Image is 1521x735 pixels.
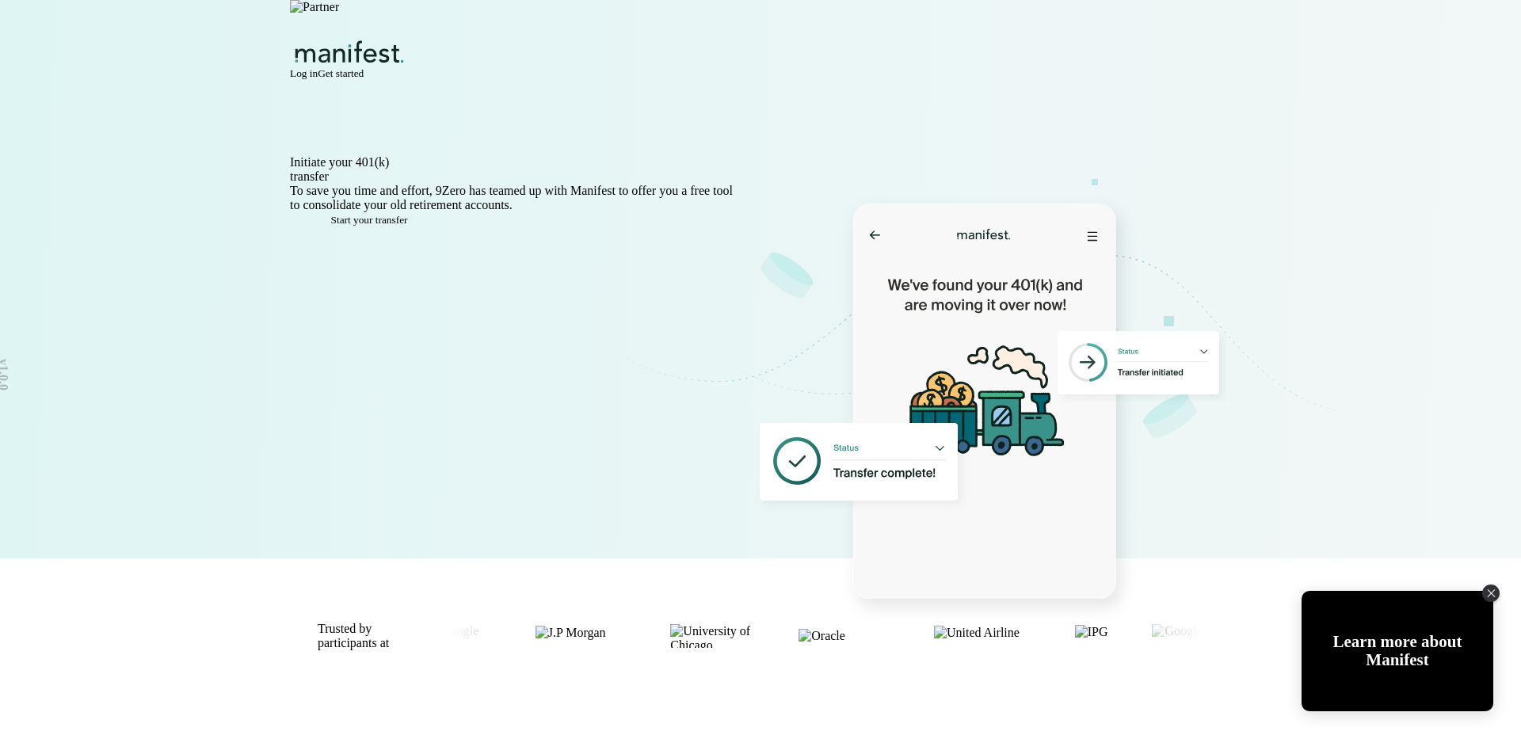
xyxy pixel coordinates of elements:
div: Open Tolstoy [1302,591,1493,711]
p: Trusted by participants at [318,622,389,650]
span: Get started [318,67,364,79]
span: Log in [290,67,318,79]
span: in minutes [329,169,382,183]
img: Oracle [799,629,904,642]
span: 401(k) [356,155,390,169]
img: Manifest [290,40,410,65]
img: University of Chicago [670,624,768,648]
img: United Airline [934,626,1045,647]
div: Close Tolstoy widget [1482,585,1500,602]
div: Learn more about Manifest [1302,633,1493,669]
h1: transfer [290,169,736,184]
button: Log in [290,67,318,80]
img: Google [429,624,505,649]
img: Google [1153,624,1229,649]
span: Start your transfer [331,214,408,226]
button: Get started [318,67,364,80]
img: IPG [1075,625,1123,648]
button: Start your transfer [290,214,448,227]
div: Open Tolstoy widget [1302,591,1493,711]
p: To save you time and effort, 9Zero has teamed up with Manifest to offer you a free tool to consol... [290,184,736,212]
h1: Initiate your [290,155,736,169]
div: Logo [290,40,1231,68]
img: J.P Morgan [536,626,641,647]
div: Tolstoy bubble widget [1302,591,1493,711]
